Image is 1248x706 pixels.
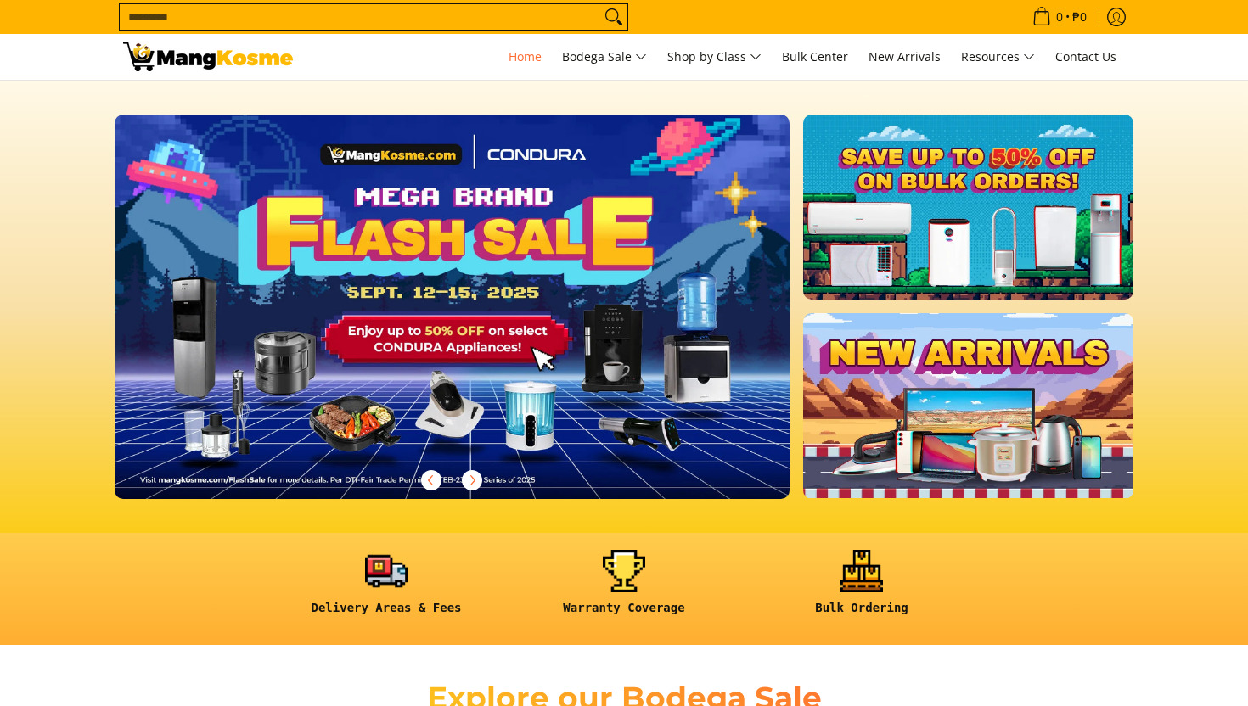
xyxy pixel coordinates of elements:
a: Bodega Sale [554,34,655,80]
a: New Arrivals [860,34,949,80]
button: Next [453,462,491,499]
img: Desktop homepage 29339654 2507 42fb b9ff a0650d39e9ed [115,115,790,499]
span: • [1027,8,1092,26]
span: New Arrivals [869,48,941,64]
a: Contact Us [1047,34,1125,80]
span: ₱0 [1070,11,1089,23]
span: Bulk Center [782,48,848,64]
a: <h6><strong>Bulk Ordering</strong></h6> [751,550,972,629]
span: Bodega Sale [562,47,647,68]
a: Home [500,34,550,80]
a: Bulk Center [773,34,857,80]
span: Shop by Class [667,47,762,68]
img: Mang Kosme: Your Home Appliances Warehouse Sale Partner! [123,42,293,71]
span: 0 [1054,11,1065,23]
a: <h6><strong>Warranty Coverage</strong></h6> [514,550,734,629]
span: Resources [961,47,1035,68]
button: Search [600,4,627,30]
a: Resources [953,34,1043,80]
a: <h6><strong>Delivery Areas & Fees</strong></h6> [276,550,497,629]
span: Contact Us [1055,48,1116,64]
nav: Main Menu [310,34,1125,80]
span: Home [509,48,542,64]
button: Previous [413,462,450,499]
a: Shop by Class [659,34,770,80]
